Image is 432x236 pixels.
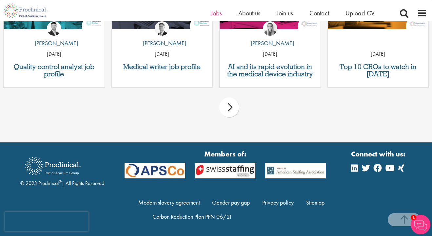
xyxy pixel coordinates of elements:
a: George Watson [PERSON_NAME] [138,21,186,51]
img: APSCo [120,163,190,179]
img: Proclinical Recruitment [20,153,86,180]
p: [DATE] [4,50,105,58]
a: Modern slavery agreement [138,199,200,206]
p: [DATE] [220,50,321,58]
img: Hannah Burke [263,21,277,36]
a: Jobs [211,9,222,17]
img: Joshua Godden [47,21,61,36]
iframe: reCAPTCHA [5,212,88,231]
p: [DATE] [328,50,429,58]
img: APSCo [260,163,331,179]
a: Quality control analyst job profile [7,63,101,78]
img: George Watson [155,21,169,36]
p: [DATE] [112,50,213,58]
a: Contact [309,9,329,17]
a: Upload CV [345,9,375,17]
a: Hannah Burke [PERSON_NAME] [246,21,294,51]
a: About us [238,9,260,17]
p: [PERSON_NAME] [30,39,78,47]
sup: ® [59,179,62,184]
a: AI and its rapid evolution in the medical device industry [223,63,317,78]
div: next [219,98,239,117]
a: Sitemap [306,199,324,206]
strong: Connect with us: [351,149,407,159]
img: APSCo [190,163,261,179]
span: 1 [411,215,416,220]
a: Medical writer job profile [115,63,209,70]
div: © 2023 Proclinical | All Rights Reserved [20,152,104,187]
a: Privacy policy [262,199,294,206]
a: Carbon Reduction Plan PPN 06/21 [152,213,232,220]
a: Gender pay gap [212,199,250,206]
a: Top 10 CROs to watch in [DATE] [331,63,425,78]
a: Join us [277,9,293,17]
a: Joshua Godden [PERSON_NAME] [30,21,78,51]
strong: Members of: [125,149,326,159]
p: [PERSON_NAME] [138,39,186,47]
p: [PERSON_NAME] [246,39,294,47]
img: Chatbot [411,215,430,234]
